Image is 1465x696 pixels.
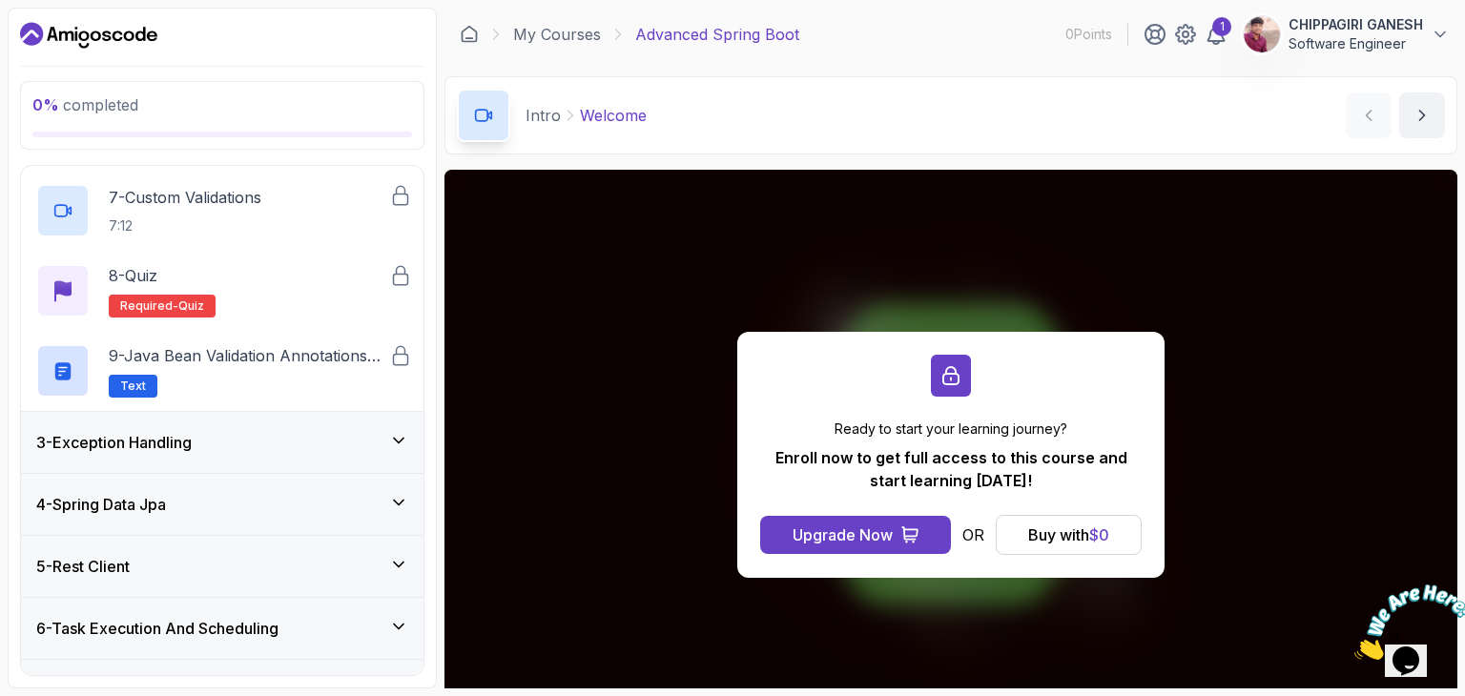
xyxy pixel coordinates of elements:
img: Chat attention grabber [8,8,126,83]
span: 0 % [32,95,59,114]
p: Advanced Spring Boot [635,23,799,46]
h3: 4 - Spring Data Jpa [36,493,166,516]
p: Intro [526,104,561,127]
a: Dashboard [20,20,157,51]
button: 4-Spring Data Jpa [21,474,423,535]
span: completed [32,95,138,114]
p: 9 - Java Bean Validation Annotations Cheat Sheet [109,344,389,367]
a: Dashboard [460,25,479,44]
button: 8-QuizRequired-quiz [36,264,408,317]
button: 9-Java Bean Validation Annotations Cheat SheetText [36,344,408,398]
div: 1 [1212,17,1231,36]
button: Buy with$0 [996,515,1142,555]
button: user profile imageCHIPPAGIRI GANESHSoftware Engineer [1243,15,1450,53]
span: quiz [178,298,204,314]
p: CHIPPAGIRI GANESH [1289,15,1423,34]
p: Software Engineer [1289,34,1423,53]
p: Ready to start your learning journey? [760,420,1142,439]
p: 0 Points [1065,25,1112,44]
h3: 5 - Rest Client [36,555,130,578]
p: 7:12 [109,216,261,235]
button: 7-Custom Validations7:12 [36,184,408,237]
button: 3-Exception Handling [21,412,423,473]
div: Buy with [1028,523,1109,546]
img: user profile image [1244,16,1280,52]
span: $ 0 [1089,525,1109,544]
p: Welcome [580,104,647,127]
span: 1 [8,8,15,24]
p: 8 - Quiz [109,264,157,287]
button: 5-Rest Client [21,536,423,597]
iframe: chat widget [1347,577,1465,667]
a: My Courses [513,23,601,46]
p: Enroll now to get full access to this course and start learning [DATE]! [760,446,1142,492]
button: next content [1399,92,1445,138]
h3: 6 - Task Execution And Scheduling [36,617,279,640]
p: 7 - Custom Validations [109,186,261,209]
button: previous content [1346,92,1392,138]
span: Text [120,379,146,394]
button: 6-Task Execution And Scheduling [21,598,423,659]
div: Upgrade Now [793,523,893,546]
p: OR [962,523,984,546]
button: Upgrade Now [760,516,951,554]
a: 1 [1205,23,1228,46]
h3: 3 - Exception Handling [36,431,192,454]
span: Required- [120,298,178,314]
